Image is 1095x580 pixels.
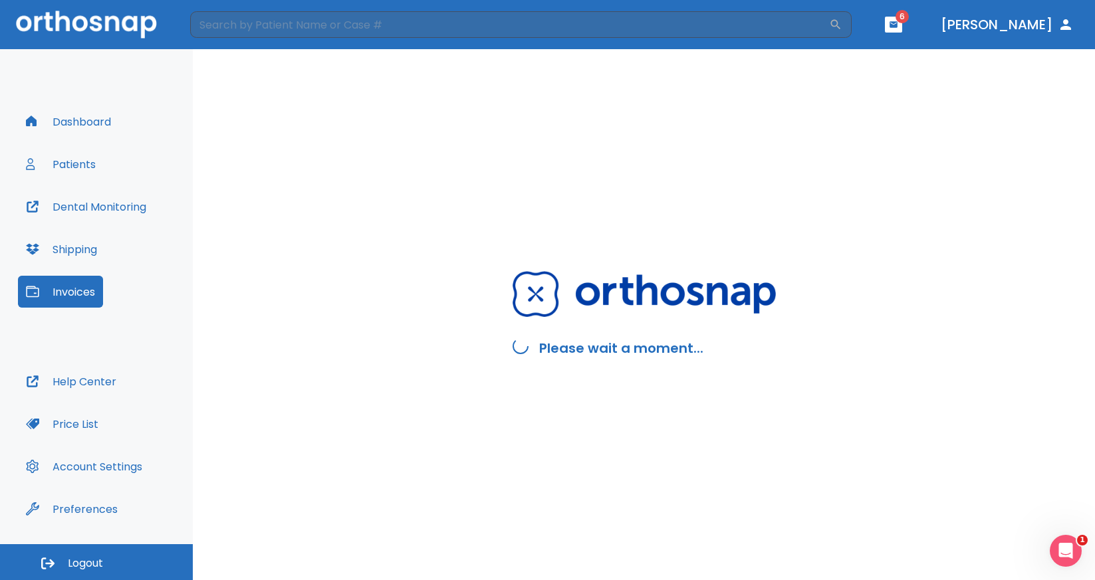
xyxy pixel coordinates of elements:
button: Account Settings [18,450,150,482]
span: Logout [68,556,103,571]
button: Preferences [18,493,126,525]
button: Help Center [18,365,124,397]
iframe: Intercom live chat [1050,535,1082,567]
button: Patients [18,148,104,180]
h2: Please wait a moment... [539,338,703,358]
button: Shipping [18,233,105,265]
span: 6 [896,10,909,23]
button: [PERSON_NAME] [935,13,1079,37]
button: Dental Monitoring [18,191,154,223]
button: Invoices [18,276,103,308]
input: Search by Patient Name or Case # [190,11,829,38]
button: Price List [18,408,106,440]
img: Orthosnap [16,11,157,38]
button: Dashboard [18,106,119,138]
span: 1 [1077,535,1088,545]
img: Orthosnap [513,271,776,317]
